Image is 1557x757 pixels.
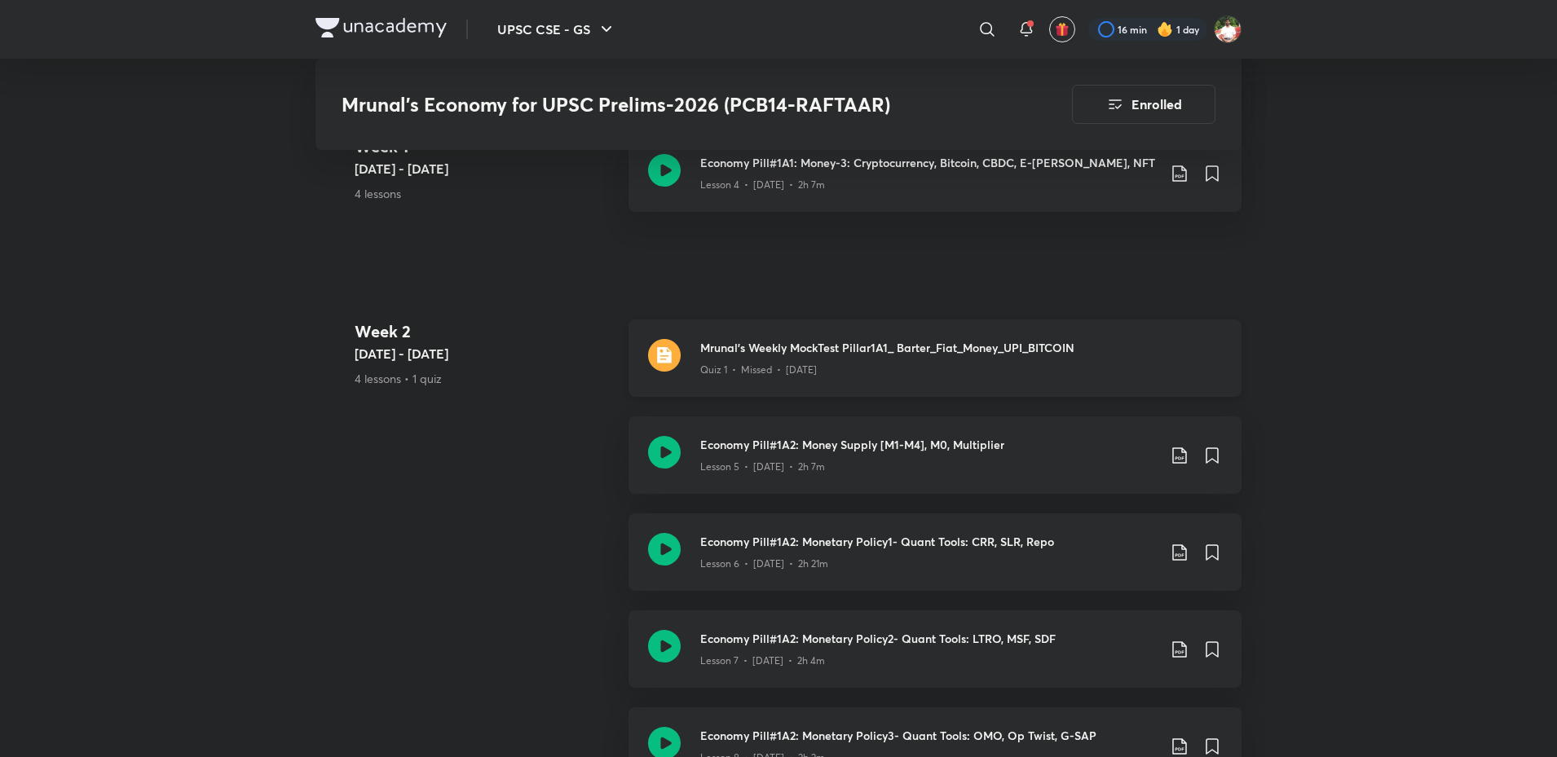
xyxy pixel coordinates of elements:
p: 4 lessons [355,185,615,202]
img: Company Logo [315,18,447,37]
button: Enrolled [1072,85,1215,124]
a: Economy Pill#1A2: Money Supply [M1-M4], M0, MultiplierLesson 5 • [DATE] • 2h 7m [629,416,1242,513]
h3: Economy Pill#1A2: Money Supply [M1-M4], M0, Multiplier [700,436,1157,453]
p: Lesson 6 • [DATE] • 2h 21m [700,557,828,571]
button: avatar [1049,16,1075,42]
p: Lesson 4 • [DATE] • 2h 7m [700,178,825,192]
h3: Economy Pill#1A2: Monetary Policy2- Quant Tools: LTRO, MSF, SDF [700,630,1157,647]
p: Lesson 5 • [DATE] • 2h 7m [700,460,825,474]
h3: Mrunal's Weekly MockTest Pillar1A1_ Barter_Fiat_Money_UPI_BITCOIN [700,339,1222,356]
button: UPSC CSE - GS [487,13,626,46]
h3: Economy Pill#1A2: Monetary Policy1- Quant Tools: CRR, SLR, Repo [700,533,1157,550]
a: Company Logo [315,18,447,42]
a: Economy Pill#1A2: Monetary Policy1- Quant Tools: CRR, SLR, RepoLesson 6 • [DATE] • 2h 21m [629,513,1242,610]
p: Lesson 7 • [DATE] • 2h 4m [700,654,825,668]
h3: Mrunal’s Economy for UPSC Prelims-2026 (PCB14-RAFTAAR) [342,93,980,117]
a: Economy Pill#1A1: Money-3: Cryptocurrency, Bitcoin, CBDC, E-[PERSON_NAME], NFTLesson 4 • [DATE] •... [629,134,1242,231]
h3: Economy Pill#1A2: Monetary Policy3- Quant Tools: OMO, Op Twist, G-SAP [700,727,1157,744]
img: Shashank Soni [1214,15,1242,43]
a: Economy Pill#1A2: Monetary Policy2- Quant Tools: LTRO, MSF, SDFLesson 7 • [DATE] • 2h 4m [629,610,1242,707]
h5: [DATE] - [DATE] [355,344,615,363]
h5: [DATE] - [DATE] [355,159,615,178]
img: quiz [648,339,681,372]
a: quizMrunal's Weekly MockTest Pillar1A1_ Barter_Fiat_Money_UPI_BITCOINQuiz 1 • Missed • [DATE] [629,319,1242,416]
p: Quiz 1 • Missed • [DATE] [700,363,817,377]
img: streak [1157,21,1173,37]
h3: Economy Pill#1A1: Money-3: Cryptocurrency, Bitcoin, CBDC, E-[PERSON_NAME], NFT [700,154,1157,171]
h4: Week 2 [355,319,615,344]
img: avatar [1055,22,1070,37]
p: 4 lessons • 1 quiz [355,370,615,387]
